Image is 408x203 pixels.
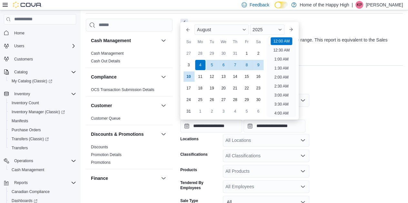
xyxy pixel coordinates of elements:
div: day-3 [218,106,229,116]
a: Cash Management [91,51,124,56]
span: Operations [12,157,76,165]
div: day-29 [207,48,217,59]
a: Manifests [9,117,31,125]
a: Customer Queue [91,116,120,121]
button: Finance [160,174,167,182]
span: Canadian Compliance [9,188,76,196]
span: Inventory Manager (Classic) [9,108,76,116]
button: Finance [91,175,158,181]
a: Inventory Manager (Classic) [6,107,79,116]
span: Users [14,43,24,49]
div: day-24 [184,95,194,105]
span: August [197,27,211,32]
div: August, 2025 [183,48,264,117]
span: Customers [12,55,76,63]
div: day-16 [253,71,264,82]
li: 1:30 AM [272,64,291,72]
p: Home of the Happy High [300,1,349,9]
a: Discounts [91,145,108,149]
a: Transfers (Classic) [6,134,79,143]
a: Home [12,29,27,37]
input: Press the down key to open a popover containing a calendar. [244,120,305,133]
label: Classifications [180,152,208,157]
span: Transfers [9,144,76,152]
div: day-6 [253,106,264,116]
span: Promotion Details [91,152,122,157]
span: Home [12,29,76,37]
span: Cash Management [12,167,44,172]
button: Users [1,42,79,51]
span: Cash Management [9,166,76,174]
button: Inventory [1,89,79,98]
span: Catalog [14,69,27,75]
button: Previous Month [183,24,193,35]
li: 1:00 AM [272,55,291,63]
a: Transfers (Classic) [9,135,51,143]
div: day-7 [230,60,240,70]
span: Operations [14,158,33,163]
li: 2:30 AM [272,82,291,90]
span: 2025 [253,27,263,32]
button: Discounts & Promotions [160,130,167,138]
div: day-1 [195,106,205,116]
li: 3:30 AM [272,100,291,108]
span: Home [14,31,25,36]
label: Locations [180,136,199,142]
div: day-2 [253,48,264,59]
a: Inventory Count [9,99,42,107]
a: Transfers [9,144,30,152]
span: Inventory Manager (Classic) [12,109,65,115]
div: Button. Open the year selector. 2025 is currently selected. [250,24,284,35]
div: Button. Open the month selector. August is currently selected. [194,24,249,35]
button: Operations [1,156,79,165]
span: My Catalog (Classic) [9,77,76,85]
button: Reports [12,179,30,187]
div: day-3 [184,60,194,70]
div: day-31 [230,48,240,59]
span: Manifests [12,118,28,124]
div: Kayla Parker [355,1,363,9]
button: Customers [1,54,79,64]
button: Reports [1,178,79,187]
div: day-30 [218,48,229,59]
div: day-5 [242,106,252,116]
span: Reports [14,180,28,185]
span: Manifests [9,117,76,125]
button: Canadian Compliance [6,187,79,196]
button: Open list of options [300,153,305,158]
button: Cash Management [6,165,79,174]
span: Promotions [91,160,111,165]
button: Transfers [6,143,79,152]
div: day-25 [195,95,205,105]
p: [PERSON_NAME] [366,1,403,9]
div: day-4 [195,60,205,70]
div: day-30 [253,95,264,105]
div: Mo [195,37,205,47]
h3: Compliance [91,74,116,80]
div: day-27 [184,48,194,59]
span: Inventory Count [12,100,39,106]
a: Inventory Manager (Classic) [9,108,67,116]
span: Customers [14,57,33,62]
span: Dark Mode [274,8,275,9]
button: Purchase Orders [6,125,79,134]
button: Customer [160,102,167,109]
div: day-18 [195,83,205,93]
div: day-21 [230,83,240,93]
h3: Finance [91,175,108,181]
div: day-11 [195,71,205,82]
button: Cash Management [160,37,167,44]
span: Transfers (Classic) [9,135,76,143]
button: Manifests [6,116,79,125]
span: OCS Transaction Submission Details [91,87,154,92]
span: Inventory Count [9,99,76,107]
div: day-29 [242,95,252,105]
span: KP [357,1,362,9]
div: day-1 [242,48,252,59]
div: day-15 [242,71,252,82]
a: Purchase Orders [9,126,44,134]
button: Catalog [1,68,79,77]
button: Next month [286,24,296,35]
li: 3:00 AM [272,91,291,99]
